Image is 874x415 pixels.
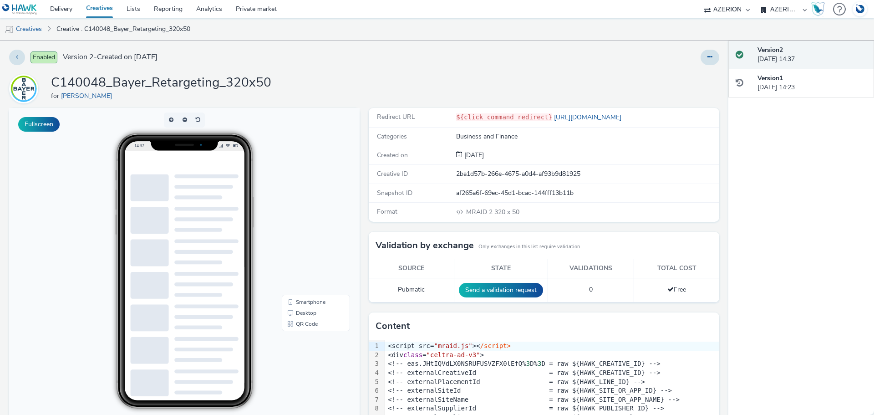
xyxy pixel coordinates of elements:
[52,18,195,40] a: Creative : C140048_Bayer_Retargeting_320x50
[51,92,61,100] span: for
[377,189,412,197] span: Snapshot ID
[465,208,519,216] span: 320 x 50
[9,84,42,93] a: Bayer AG
[287,191,316,197] span: Smartphone
[377,207,397,216] span: Format
[811,2,828,16] a: Hawk Academy
[459,283,543,297] button: Send a validation request
[369,359,380,369] div: 3
[125,35,135,40] span: 14:37
[61,92,116,100] a: [PERSON_NAME]
[369,351,380,360] div: 2
[403,351,422,359] span: class
[51,74,271,92] h1: C140048_Bayer_Retargeting_320x50
[287,213,309,219] span: QR Code
[377,132,407,141] span: Categories
[274,210,339,221] li: QR Code
[274,200,339,210] li: Desktop
[10,76,37,102] img: Bayer AG
[376,319,410,333] h3: Content
[462,151,484,160] div: Creation 19 September 2025, 14:23
[456,132,718,141] div: Business and Finance
[274,189,339,200] li: Smartphone
[757,74,867,92] div: [DATE] 14:23
[377,113,415,121] span: Redirect URL
[462,151,484,159] span: [DATE]
[377,169,408,178] span: Creative ID
[369,259,454,278] th: Source
[369,369,380,378] div: 4
[434,342,472,349] span: "mraid.js"
[589,285,593,294] span: 0
[526,360,530,367] span: 3
[369,386,380,395] div: 6
[2,4,37,15] img: undefined Logo
[376,239,474,252] h3: Validation by exchange
[454,259,548,278] th: State
[456,189,718,198] div: af265a6f-69ec-45d1-bcac-144fff13b11b
[552,113,625,122] a: [URL][DOMAIN_NAME]
[377,151,408,159] span: Created on
[634,259,719,278] th: Total cost
[30,51,57,63] span: Enabled
[466,208,494,216] span: MRAID 2
[369,342,380,351] div: 1
[757,46,783,54] strong: Version 2
[18,117,60,132] button: Fullscreen
[548,259,634,278] th: Validations
[369,404,380,413] div: 8
[853,2,867,17] img: Account DE
[5,25,14,34] img: mobile
[811,2,825,16] img: Hawk Academy
[667,285,686,294] span: Free
[456,169,718,179] div: 2ba1d57b-266e-4675-a0d4-af93b9d81925
[478,243,580,251] small: Only exchanges in this list require validation
[456,113,552,121] code: ${click_command_redirect}
[369,278,454,302] td: Pubmatic
[480,342,511,349] span: /script>
[63,52,158,62] span: Version 2 - Created on [DATE]
[427,351,480,359] span: "celtra-ad-v3"
[538,360,541,367] span: 3
[757,46,867,64] div: [DATE] 14:37
[369,395,380,405] div: 7
[757,74,783,82] strong: Version 1
[287,202,307,208] span: Desktop
[369,378,380,387] div: 5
